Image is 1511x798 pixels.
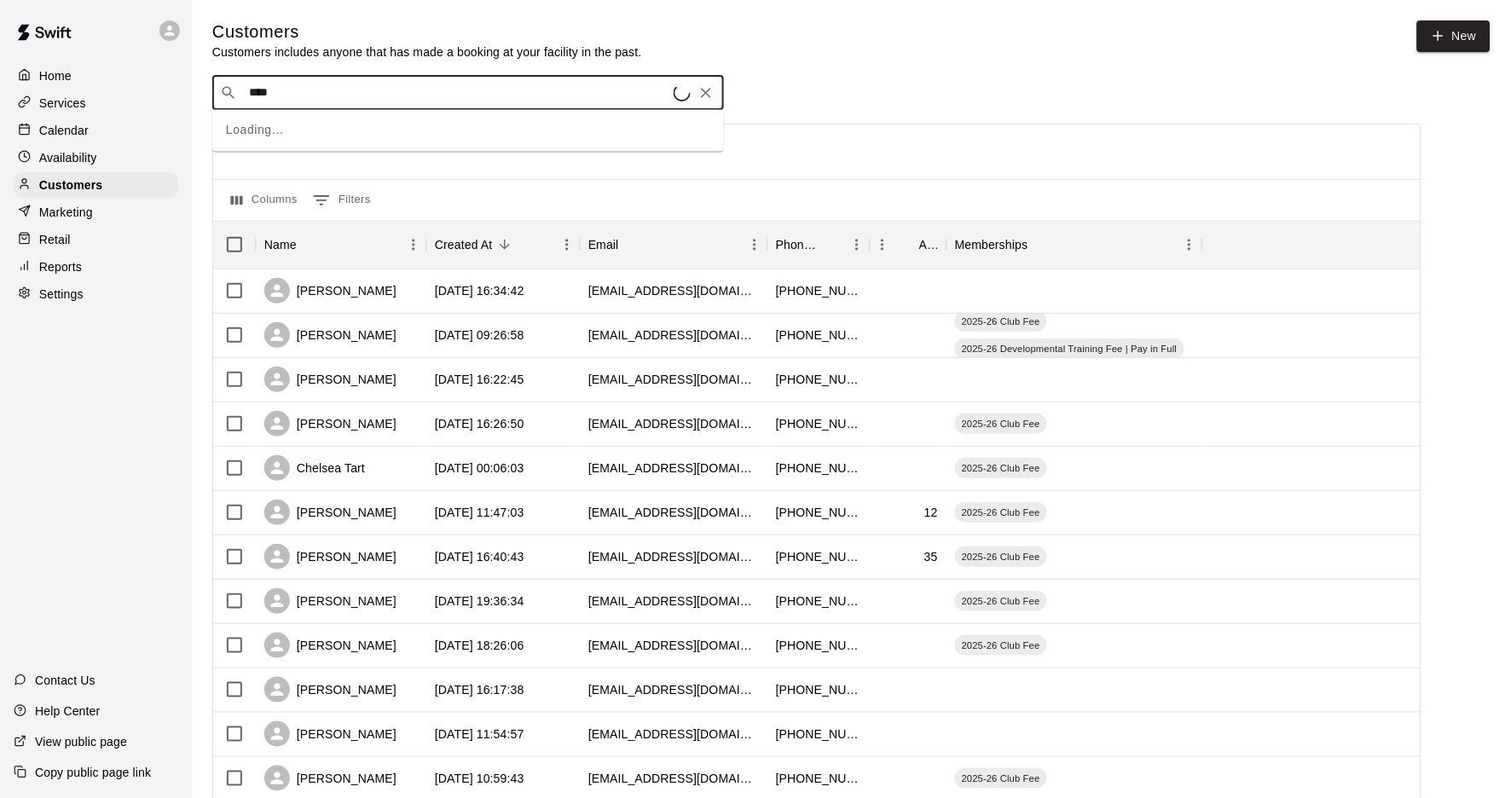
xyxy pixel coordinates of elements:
[588,681,759,698] div: alberse89@gmail.com
[39,67,72,84] p: Home
[955,768,1047,789] div: 2025-26 Club Fee
[435,593,524,610] div: 2025-08-18 19:36:34
[264,322,397,348] div: [PERSON_NAME]
[264,500,397,525] div: [PERSON_NAME]
[212,110,724,152] div: Loading…
[264,278,397,304] div: [PERSON_NAME]
[212,76,724,110] div: Search customers by name or email
[435,371,524,388] div: 2025-09-07 16:22:45
[820,233,844,257] button: Sort
[955,550,1047,564] span: 2025-26 Club Fee
[776,726,861,743] div: +12172913920
[955,417,1047,431] span: 2025-26 Club Fee
[955,591,1047,611] div: 2025-26 Club Fee
[776,282,861,299] div: +16187794228
[844,232,870,257] button: Menu
[588,726,759,743] div: afoster013087@gmail.com
[435,460,524,477] div: 2025-09-04 00:06:03
[39,258,82,275] p: Reports
[264,633,397,658] div: [PERSON_NAME]
[588,504,759,521] div: kaitlynems694@gmail.com
[14,90,178,116] a: Services
[955,594,1047,608] span: 2025-26 Club Fee
[264,455,365,481] div: Chelsea Tart
[554,232,580,257] button: Menu
[1028,233,1052,257] button: Sort
[895,233,919,257] button: Sort
[39,286,84,303] p: Settings
[35,672,96,689] p: Contact Us
[1177,232,1202,257] button: Menu
[39,176,102,194] p: Customers
[776,637,861,654] div: +16185403628
[14,118,178,143] a: Calendar
[264,588,397,614] div: [PERSON_NAME]
[309,187,375,214] button: Show filters
[588,282,759,299] div: stl.stevo@yahoo.com
[14,281,178,307] a: Settings
[694,81,718,105] button: Clear
[776,770,861,787] div: +16189805989
[955,315,1047,328] span: 2025-26 Club Fee
[264,721,397,747] div: [PERSON_NAME]
[588,593,759,610] div: ajoiner0825@gmail.com
[742,232,767,257] button: Menu
[955,506,1047,519] span: 2025-26 Club Fee
[35,703,100,720] p: Help Center
[776,681,861,698] div: +16184775642
[264,221,297,269] div: Name
[435,681,524,698] div: 2025-08-17 16:17:38
[426,221,580,269] div: Created At
[776,593,861,610] div: +16185800050
[435,282,524,299] div: 2025-09-16 16:34:42
[435,548,524,565] div: 2025-08-20 16:40:43
[264,411,397,437] div: [PERSON_NAME]
[955,635,1047,656] div: 2025-26 Club Fee
[264,544,397,570] div: [PERSON_NAME]
[955,639,1047,652] span: 2025-26 Club Fee
[212,20,642,43] h5: Customers
[14,63,178,89] a: Home
[776,415,861,432] div: +13092306046
[588,327,759,344] div: barkerg23@gmail.com
[14,199,178,225] a: Marketing
[924,504,938,521] div: 12
[955,772,1047,785] span: 2025-26 Club Fee
[39,122,89,139] p: Calendar
[14,145,178,171] a: Availability
[435,327,524,344] div: 2025-09-15 09:26:58
[256,221,426,269] div: Name
[776,504,861,521] div: +16185145889
[227,187,302,214] button: Select columns
[588,770,759,787] div: charity@coxalarm.com
[776,548,861,565] div: +16189206862
[955,311,1047,332] div: 2025-26 Club Fee
[955,546,1047,567] div: 2025-26 Club Fee
[39,149,97,166] p: Availability
[588,221,619,269] div: Email
[955,458,1047,478] div: 2025-26 Club Fee
[14,254,178,280] a: Reports
[493,233,517,257] button: Sort
[776,327,861,344] div: +16183040754
[955,221,1028,269] div: Memberships
[435,504,524,521] div: 2025-09-01 11:47:03
[588,637,759,654] div: kelsee.mook@gmail.com
[401,232,426,257] button: Menu
[14,227,178,252] a: Retail
[588,548,759,565] div: nrhunts@gmail.com
[1417,20,1491,52] a: New
[776,221,820,269] div: Phone Number
[14,172,178,198] a: Customers
[435,726,524,743] div: 2025-08-17 11:54:57
[39,231,71,248] p: Retail
[588,371,759,388] div: sbrnwht.sw@gmail.com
